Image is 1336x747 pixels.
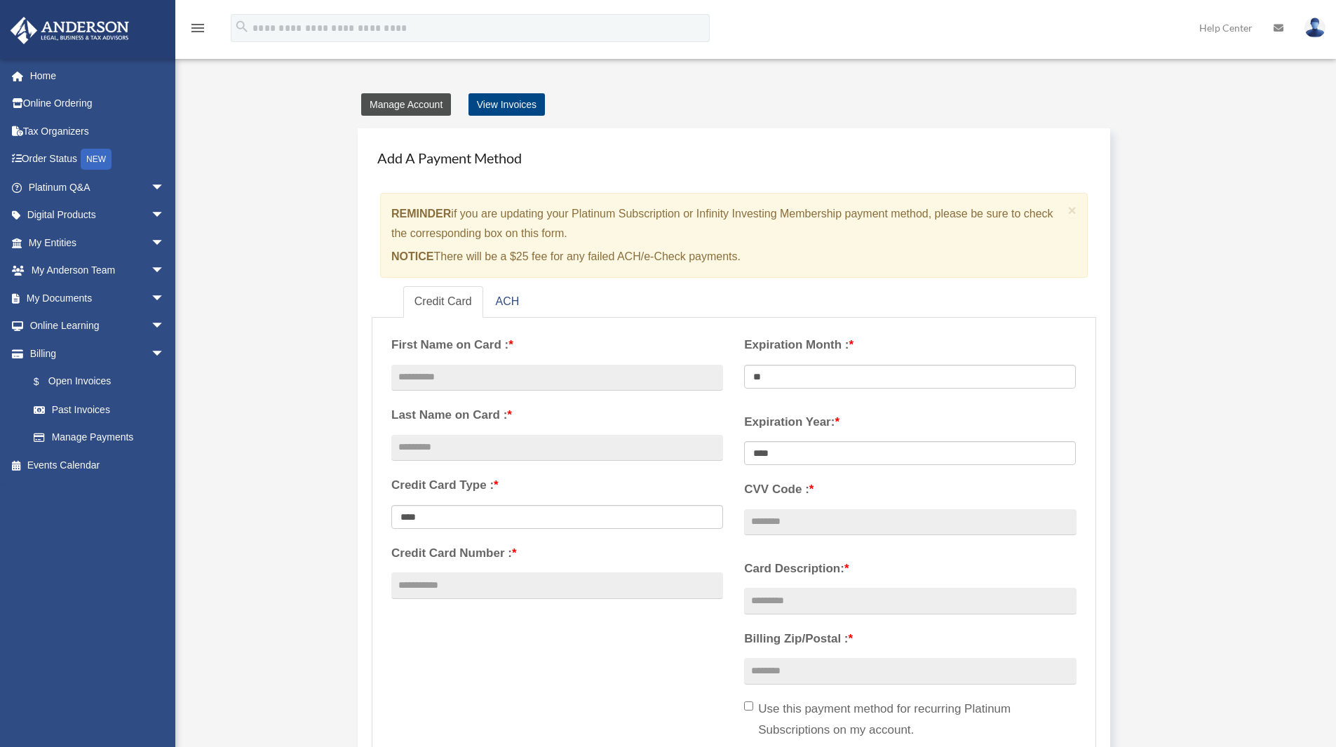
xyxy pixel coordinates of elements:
i: search [234,19,250,34]
label: First Name on Card : [391,335,723,356]
a: Online Ordering [10,90,186,118]
a: Events Calendar [10,451,186,479]
a: My Anderson Teamarrow_drop_down [10,257,186,285]
span: arrow_drop_down [151,201,179,230]
label: CVV Code : [744,479,1076,500]
a: Order StatusNEW [10,145,186,174]
input: Use this payment method for recurring Platinum Subscriptions on my account. [744,701,753,711]
a: $Open Invoices [20,368,186,396]
img: User Pic [1304,18,1325,38]
a: My Documentsarrow_drop_down [10,284,186,312]
span: $ [41,373,48,391]
a: Past Invoices [20,396,186,424]
img: Anderson Advisors Platinum Portal [6,17,133,44]
span: arrow_drop_down [151,257,179,285]
p: There will be a $25 fee for any failed ACH/e-Check payments. [391,247,1062,267]
label: Card Description: [744,558,1076,579]
label: Billing Zip/Postal : [744,628,1076,650]
label: Credit Card Number : [391,543,723,564]
a: View Invoices [468,93,545,116]
h4: Add A Payment Method [372,142,1096,173]
a: Tax Organizers [10,117,186,145]
a: Online Learningarrow_drop_down [10,312,186,340]
strong: REMINDER [391,208,451,220]
span: × [1068,202,1077,218]
a: ACH [485,286,531,318]
label: Expiration Month : [744,335,1076,356]
span: arrow_drop_down [151,173,179,202]
a: My Entitiesarrow_drop_down [10,229,186,257]
span: arrow_drop_down [151,339,179,368]
a: Manage Payments [20,424,179,452]
a: Credit Card [403,286,483,318]
a: Platinum Q&Aarrow_drop_down [10,173,186,201]
label: Expiration Year: [744,412,1076,433]
label: Use this payment method for recurring Platinum Subscriptions on my account. [744,699,1076,741]
span: arrow_drop_down [151,229,179,257]
div: if you are updating your Platinum Subscription or Infinity Investing Membership payment method, p... [380,193,1088,278]
a: Billingarrow_drop_down [10,339,186,368]
label: Last Name on Card : [391,405,723,426]
span: arrow_drop_down [151,284,179,313]
span: arrow_drop_down [151,312,179,341]
a: menu [189,25,206,36]
strong: NOTICE [391,250,433,262]
div: NEW [81,149,112,170]
button: Close [1068,203,1077,217]
i: menu [189,20,206,36]
a: Digital Productsarrow_drop_down [10,201,186,229]
a: Manage Account [361,93,451,116]
a: Home [10,62,186,90]
label: Credit Card Type : [391,475,723,496]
